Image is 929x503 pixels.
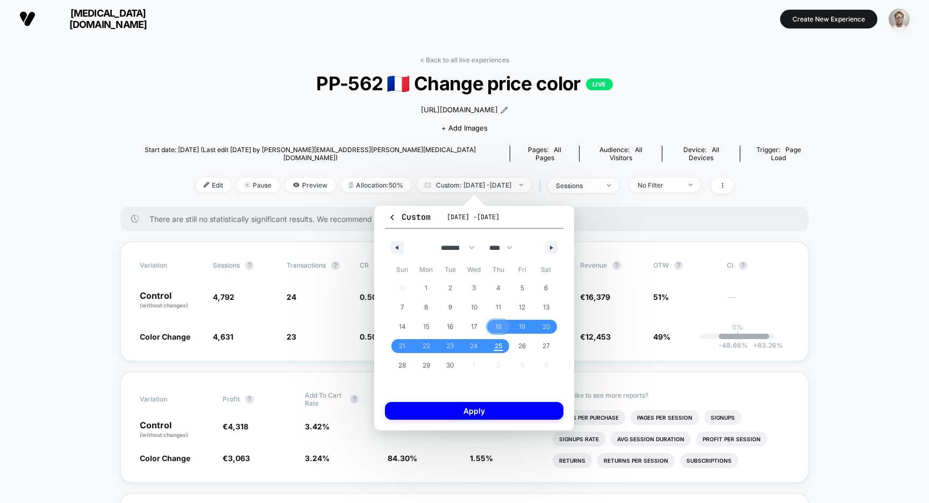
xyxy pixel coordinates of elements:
[140,432,188,438] span: (without changes)
[737,331,739,339] p: |
[245,182,250,188] img: end
[349,182,353,188] img: rebalance
[228,422,248,431] span: 4,318
[704,410,741,425] li: Signups
[631,410,699,425] li: Pages Per Session
[341,178,411,192] span: Allocation: 50%
[415,261,439,278] span: Mon
[421,105,498,116] span: [URL][DOMAIN_NAME]
[228,454,250,463] span: 3,063
[586,78,613,90] p: LIVE
[471,317,477,336] span: 17
[462,298,487,317] button: 10
[425,278,427,298] span: 1
[510,317,534,336] button: 19
[399,336,405,356] span: 21
[438,298,462,317] button: 9
[495,336,502,356] span: 25
[305,422,330,431] span: 3.42 %
[305,391,345,407] span: Add To Cart Rate
[213,292,234,301] span: 4,792
[425,182,431,188] img: calendar
[360,261,369,269] span: CR
[510,261,534,278] span: Fri
[680,453,738,468] li: Subscriptions
[748,341,783,349] span: 83.26 %
[580,292,610,301] span: €
[287,332,296,341] span: 23
[420,56,509,64] a: < Back to all live experiences
[580,261,607,269] span: Revenue
[495,317,502,336] span: 18
[447,317,453,336] span: 16
[44,8,173,30] span: [MEDICAL_DATA][DOMAIN_NAME]
[438,317,462,336] button: 16
[486,336,510,356] button: 25
[732,323,743,331] p: 0%
[519,298,525,317] span: 12
[510,336,534,356] button: 26
[223,395,240,403] span: Profit
[556,182,599,190] div: sessions
[390,298,415,317] button: 7
[597,453,675,468] li: Returns Per Session
[534,298,558,317] button: 13
[534,278,558,298] button: 6
[196,178,231,192] span: Edit
[520,278,524,298] span: 5
[885,8,913,30] button: ppic
[585,292,610,301] span: 16,379
[510,298,534,317] button: 12
[462,336,487,356] button: 24
[471,298,477,317] span: 10
[486,298,510,317] button: 11
[588,146,654,162] div: Audience:
[415,317,439,336] button: 15
[739,261,747,270] button: ?
[638,181,681,189] div: No Filter
[140,454,190,463] span: Color Change
[662,146,740,162] span: Device:
[140,391,199,407] span: Variation
[446,356,454,375] span: 30
[401,298,404,317] span: 7
[727,294,789,310] span: ---
[689,184,692,186] img: end
[496,298,501,317] span: 11
[534,261,558,278] span: Sat
[612,261,621,270] button: ?
[553,410,625,425] li: Items Per Purchase
[486,261,510,278] span: Thu
[223,454,250,463] span: €
[519,184,523,186] img: end
[415,278,439,298] button: 1
[438,278,462,298] button: 2
[534,317,558,336] button: 20
[399,317,406,336] span: 14
[496,278,501,298] span: 4
[287,292,296,301] span: 24
[653,332,670,341] span: 49%
[149,214,787,224] span: There are still no statistically significant results. We recommend waiting a few more days
[447,213,499,221] span: [DATE] - [DATE]
[780,10,877,28] button: Create New Experience
[486,278,510,298] button: 4
[423,317,430,336] span: 15
[120,146,501,162] span: Start date: [DATE] (Last edit [DATE] by [PERSON_NAME][EMAIL_ADDRESS][PERSON_NAME][MEDICAL_DATA][D...
[204,182,209,188] img: edit
[388,454,417,463] span: 84.30 %
[753,341,758,349] span: +
[390,261,415,278] span: Sun
[415,336,439,356] button: 22
[441,124,488,132] span: + Add Images
[19,11,35,27] img: Visually logo
[305,454,330,463] span: 3.24 %
[727,261,786,270] span: CI
[390,356,415,375] button: 28
[544,278,548,298] span: 6
[360,332,384,341] span: 0.50 %
[140,421,212,439] p: Control
[438,261,462,278] span: Tue
[462,317,487,336] button: 17
[653,261,712,270] span: OTW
